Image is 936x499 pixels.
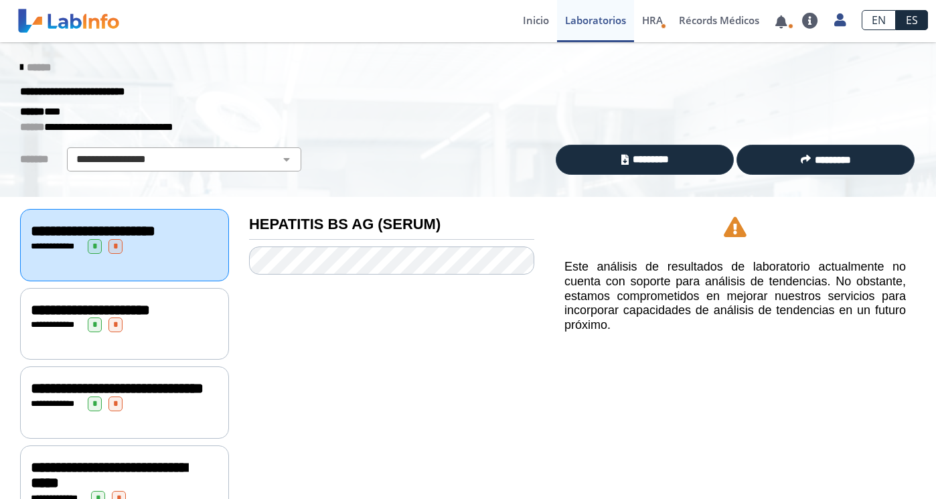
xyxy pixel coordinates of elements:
h5: Este análisis de resultados de laboratorio actualmente no cuenta con soporte para análisis de ten... [564,260,906,332]
span: HRA [642,13,663,27]
iframe: Help widget launcher [817,447,921,484]
a: ES [896,10,928,30]
a: EN [862,10,896,30]
b: HEPATITIS BS AG (SERUM) [249,216,441,232]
